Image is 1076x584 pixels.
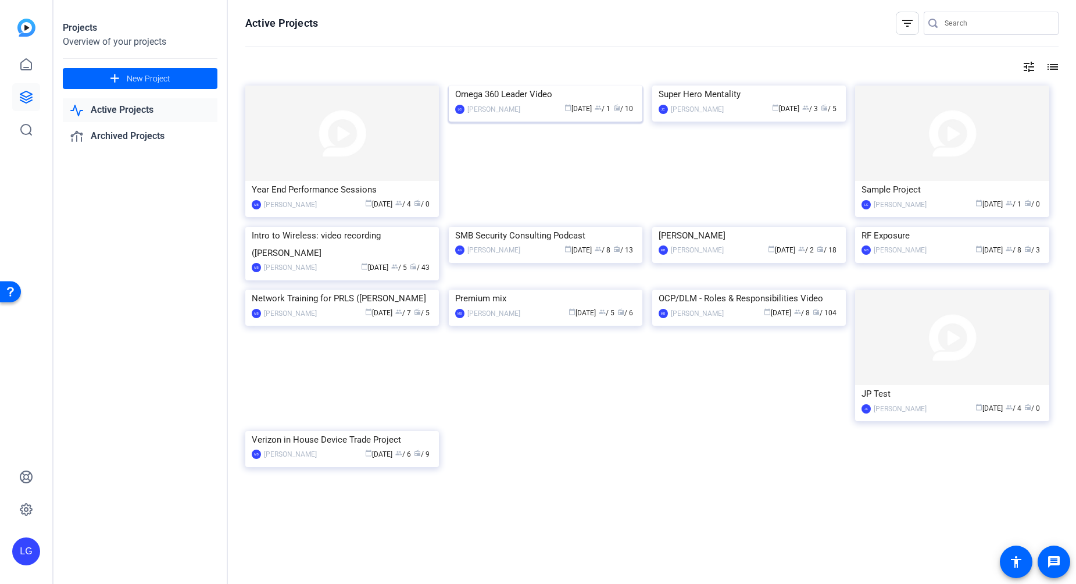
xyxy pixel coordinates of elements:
[599,309,614,317] span: / 5
[455,105,464,114] div: LG
[617,308,624,315] span: radio
[252,431,432,448] div: Verizon in House Device Trade Project
[659,227,839,244] div: [PERSON_NAME]
[414,200,421,206] span: radio
[1045,60,1059,74] mat-icon: list
[595,105,610,113] span: / 1
[768,246,795,254] span: [DATE]
[772,105,799,113] span: [DATE]
[467,104,520,115] div: [PERSON_NAME]
[874,403,927,415] div: [PERSON_NAME]
[617,309,633,317] span: / 6
[264,448,317,460] div: [PERSON_NAME]
[414,309,430,317] span: / 5
[945,16,1049,30] input: Search
[245,16,318,30] h1: Active Projects
[395,200,402,206] span: group
[595,246,610,254] span: / 8
[764,308,771,315] span: calendar_today
[659,245,668,255] div: MB
[264,308,317,319] div: [PERSON_NAME]
[252,263,261,272] div: MB
[764,309,791,317] span: [DATE]
[671,244,724,256] div: [PERSON_NAME]
[365,200,392,208] span: [DATE]
[659,290,839,307] div: OCP/DLM - Roles & Responsibilities Video
[252,181,432,198] div: Year End Performance Sessions
[798,245,805,252] span: group
[365,450,392,458] span: [DATE]
[1006,404,1013,411] span: group
[671,104,724,115] div: [PERSON_NAME]
[1047,555,1061,569] mat-icon: message
[252,200,261,209] div: MB
[874,244,927,256] div: [PERSON_NAME]
[861,200,871,209] div: LG
[264,262,317,273] div: [PERSON_NAME]
[12,537,40,565] div: LG
[108,72,122,86] mat-icon: add
[395,450,411,458] span: / 6
[813,309,837,317] span: / 104
[395,200,411,208] span: / 4
[63,68,217,89] button: New Project
[63,98,217,122] a: Active Projects
[861,227,1042,244] div: RF Exposure
[975,404,1003,412] span: [DATE]
[1024,200,1040,208] span: / 0
[975,200,1003,208] span: [DATE]
[1024,246,1040,254] span: / 3
[1006,404,1021,412] span: / 4
[768,245,775,252] span: calendar_today
[252,309,261,318] div: MB
[395,309,411,317] span: / 7
[1024,200,1031,206] span: radio
[802,104,809,111] span: group
[414,450,430,458] span: / 9
[395,308,402,315] span: group
[391,263,407,272] span: / 5
[395,450,402,457] span: group
[817,246,837,254] span: / 18
[252,290,432,307] div: Network Training for PRLS ([PERSON_NAME]
[1024,245,1031,252] span: radio
[599,308,606,315] span: group
[1009,555,1023,569] mat-icon: accessibility
[410,263,417,270] span: radio
[975,245,982,252] span: calendar_today
[361,263,388,272] span: [DATE]
[365,309,392,317] span: [DATE]
[252,450,261,459] div: MB
[861,245,871,255] div: MB
[595,104,602,111] span: group
[861,385,1042,403] div: JP Test
[772,104,779,111] span: calendar_today
[467,244,520,256] div: [PERSON_NAME]
[63,124,217,148] a: Archived Projects
[564,105,592,113] span: [DATE]
[564,245,571,252] span: calendar_today
[975,246,1003,254] span: [DATE]
[569,308,575,315] span: calendar_today
[794,308,801,315] span: group
[1006,200,1013,206] span: group
[1006,200,1021,208] span: / 1
[414,450,421,457] span: radio
[861,181,1042,198] div: Sample Project
[874,199,927,211] div: [PERSON_NAME]
[659,105,668,114] div: JC
[391,263,398,270] span: group
[861,404,871,414] div: JC
[63,35,217,49] div: Overview of your projects
[63,21,217,35] div: Projects
[813,308,820,315] span: radio
[821,104,828,111] span: radio
[455,290,636,307] div: Premium mix
[361,263,368,270] span: calendar_today
[252,227,432,262] div: Intro to Wireless: video recording ([PERSON_NAME]
[975,200,982,206] span: calendar_today
[817,245,824,252] span: radio
[595,245,602,252] span: group
[17,19,35,37] img: blue-gradient.svg
[455,227,636,244] div: SMB Security Consulting Podcast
